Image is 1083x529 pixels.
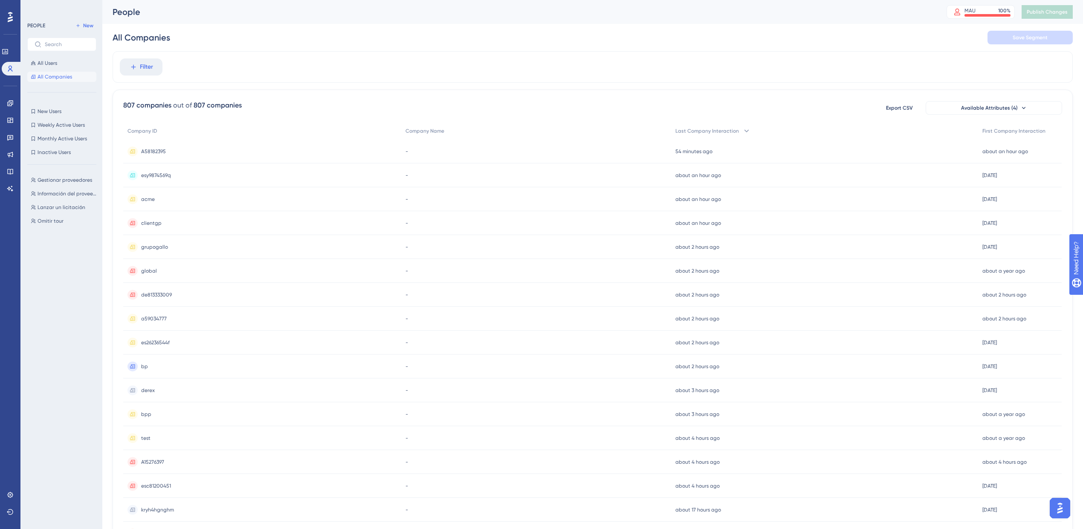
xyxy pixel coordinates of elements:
[141,363,148,370] span: bp
[675,459,720,465] time: about 4 hours ago
[405,220,408,227] span: -
[141,435,151,442] span: test
[675,244,719,250] time: about 2 hours ago
[38,177,92,183] span: Gestionar proveedores
[675,148,712,154] time: 54 minutes ago
[141,196,155,203] span: acme
[405,482,408,489] span: -
[675,220,721,226] time: about an hour ago
[27,22,45,29] div: PEOPLE
[982,292,1026,298] time: about 2 hours ago
[675,387,719,393] time: about 3 hours ago
[141,267,157,274] span: global
[982,148,1028,154] time: about an hour ago
[675,435,720,441] time: about 4 hours ago
[27,120,96,130] button: Weekly Active Users
[982,316,1026,322] time: about 2 hours ago
[982,363,997,369] time: [DATE]
[982,435,1025,441] time: about a year ago
[675,128,739,134] span: Last Company Interaction
[113,6,925,18] div: People
[982,340,997,346] time: [DATE]
[878,101,921,115] button: Export CSV
[123,100,171,110] div: 807 companies
[27,106,96,116] button: New Users
[675,340,719,346] time: about 2 hours ago
[405,315,408,322] span: -
[194,100,242,110] div: 807 companies
[141,244,168,250] span: grupogallo
[982,220,997,226] time: [DATE]
[27,216,101,226] button: Omitir tour
[20,2,53,12] span: Need Help?
[120,58,162,76] button: Filter
[405,459,408,465] span: -
[987,31,1073,44] button: Save Segment
[982,483,997,489] time: [DATE]
[141,411,151,418] span: bpp
[675,196,721,202] time: about an hour ago
[405,506,408,513] span: -
[675,363,719,369] time: about 2 hours ago
[405,435,408,442] span: -
[405,267,408,274] span: -
[675,507,721,513] time: about 17 hours ago
[27,189,101,199] button: Información del proveedor
[27,202,101,212] button: Lanzar un licitación
[982,196,997,202] time: [DATE]
[1047,495,1073,521] iframe: UserGuiding AI Assistant Launcher
[38,60,57,67] span: All Users
[141,315,167,322] span: a59034777
[38,122,85,128] span: Weekly Active Users
[141,291,172,298] span: de813333009
[405,339,408,346] span: -
[982,387,997,393] time: [DATE]
[675,483,720,489] time: about 4 hours ago
[675,316,719,322] time: about 2 hours ago
[405,128,444,134] span: Company Name
[38,204,85,211] span: Lanzar un licitación
[141,459,164,465] span: A15276397
[140,62,153,72] span: Filter
[675,268,719,274] time: about 2 hours ago
[27,72,96,82] button: All Companies
[141,172,171,179] span: esy9874569q
[405,172,408,179] span: -
[141,482,171,489] span: esc81200451
[27,175,101,185] button: Gestionar proveedores
[173,100,192,110] div: out of
[1027,9,1068,15] span: Publish Changes
[405,291,408,298] span: -
[141,506,174,513] span: kryh4hgnghm
[38,73,72,80] span: All Companies
[886,105,913,111] span: Export CSV
[405,148,408,155] span: -
[405,411,408,418] span: -
[38,149,71,156] span: Inactive Users
[675,411,719,417] time: about 3 hours ago
[141,387,155,394] span: derex
[113,32,170,44] div: All Companies
[961,105,1018,111] span: Available Attributes (4)
[27,147,96,157] button: Inactive Users
[45,41,89,47] input: Search
[982,411,1025,417] time: about a year ago
[141,339,170,346] span: es26236544f
[982,244,997,250] time: [DATE]
[83,22,93,29] span: New
[38,135,87,142] span: Monthly Active Users
[982,459,1027,465] time: about 4 hours ago
[27,58,96,68] button: All Users
[982,128,1045,134] span: First Company Interaction
[38,190,98,197] span: Información del proveedor
[141,220,162,227] span: clientgp
[38,218,64,224] span: Omitir tour
[72,20,96,31] button: New
[982,172,997,178] time: [DATE]
[982,507,997,513] time: [DATE]
[405,363,408,370] span: -
[998,7,1011,14] div: 100 %
[405,196,408,203] span: -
